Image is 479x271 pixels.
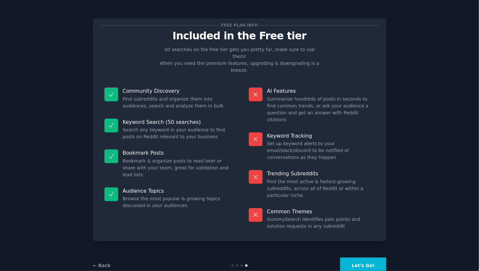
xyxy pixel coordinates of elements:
dd: Find subreddits and organize them into audiences, search and analyze them in bulk [123,96,230,109]
p: Audience Topics [123,187,230,194]
a: ← Back [93,263,111,268]
p: Keyword Tracking [267,132,375,139]
p: 50 searches on the free tier gets you pretty far, make sure to use them! When you need the premiu... [157,46,322,74]
p: Community Discovery [123,87,230,94]
dd: Find the most active & fastest-growing subreddits, across all of Reddit or within a particular niche [267,178,375,199]
dd: GummySearch identifies pain points and solution requests in any subreddit [267,216,375,230]
dd: Browse the most popular & growing topics discussed in your audiences [123,195,230,209]
span: Free plan info [220,22,259,29]
p: AI Features [267,87,375,94]
p: Included in the Free tier [100,30,379,42]
p: Keyword Search (50 searches) [123,119,230,126]
dd: Set up keyword alerts to your email/slack/discord to be notified of conversations as they happen [267,140,375,161]
p: Common Themes [267,208,375,215]
p: Bookmark Posts [123,149,230,156]
p: Trending Subreddits [267,170,375,177]
dd: Search any keyword in your audience to find posts on Reddit relevant to your business [123,126,230,140]
dd: Summarize hundreds of posts in seconds to find common trends, or ask your audience a question and... [267,96,375,123]
dd: Bookmark & organize posts to read later or share with your team, great for validation and lead lists [123,158,230,178]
